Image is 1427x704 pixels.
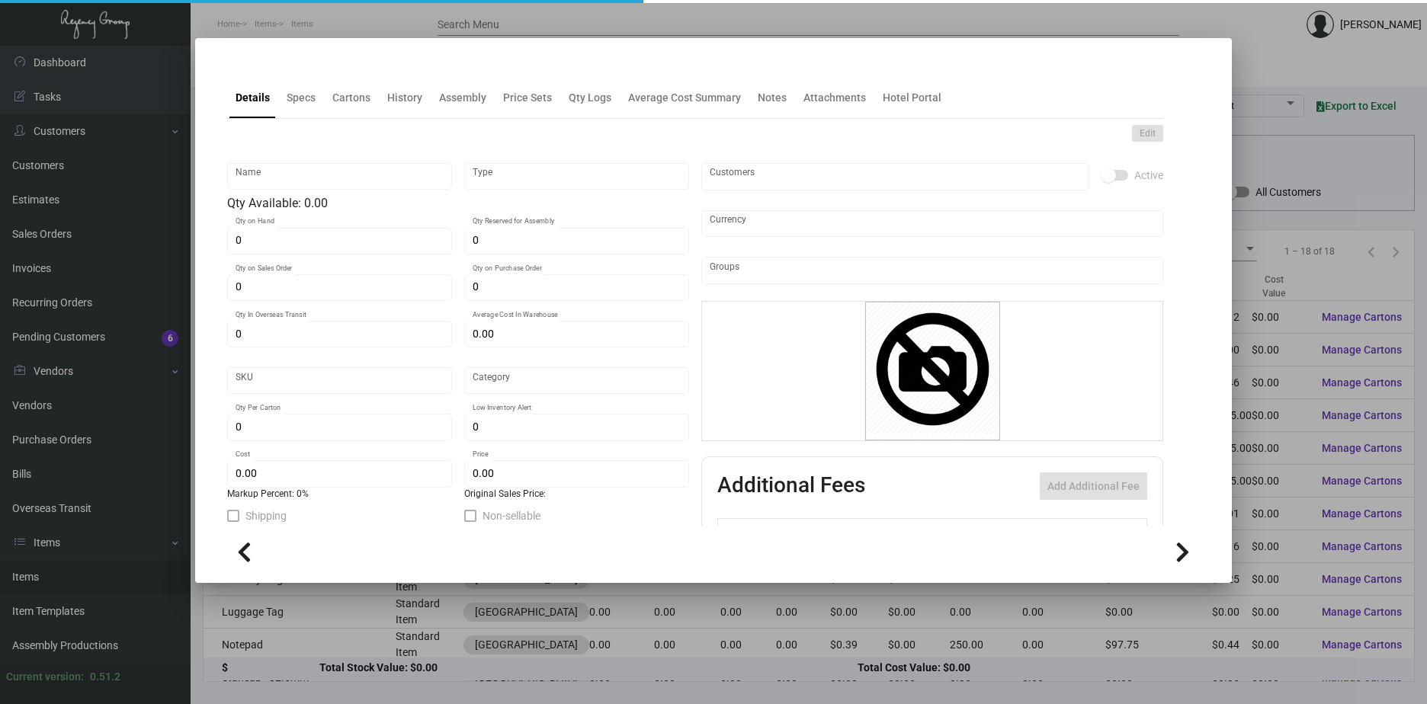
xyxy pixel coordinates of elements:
[569,90,611,106] div: Qty Logs
[6,669,84,685] div: Current version:
[439,90,486,106] div: Assembly
[998,519,1060,546] th: Price
[1140,127,1156,140] span: Edit
[758,90,787,106] div: Notes
[1047,480,1140,492] span: Add Additional Fee
[227,194,689,213] div: Qty Available: 0.00
[935,519,997,546] th: Cost
[717,472,865,500] h2: Additional Fees
[628,90,741,106] div: Average Cost Summary
[90,669,120,685] div: 0.51.2
[1132,125,1163,142] button: Edit
[764,519,935,546] th: Type
[883,90,941,106] div: Hotel Portal
[245,507,287,525] span: Shipping
[710,264,1156,277] input: Add new..
[483,507,540,525] span: Non-sellable
[1134,166,1163,184] span: Active
[1060,519,1129,546] th: Price type
[287,90,316,106] div: Specs
[332,90,370,106] div: Cartons
[387,90,422,106] div: History
[1040,472,1147,500] button: Add Additional Fee
[803,90,866,106] div: Attachments
[710,171,1081,183] input: Add new..
[236,90,270,106] div: Details
[503,90,552,106] div: Price Sets
[718,519,765,546] th: Active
